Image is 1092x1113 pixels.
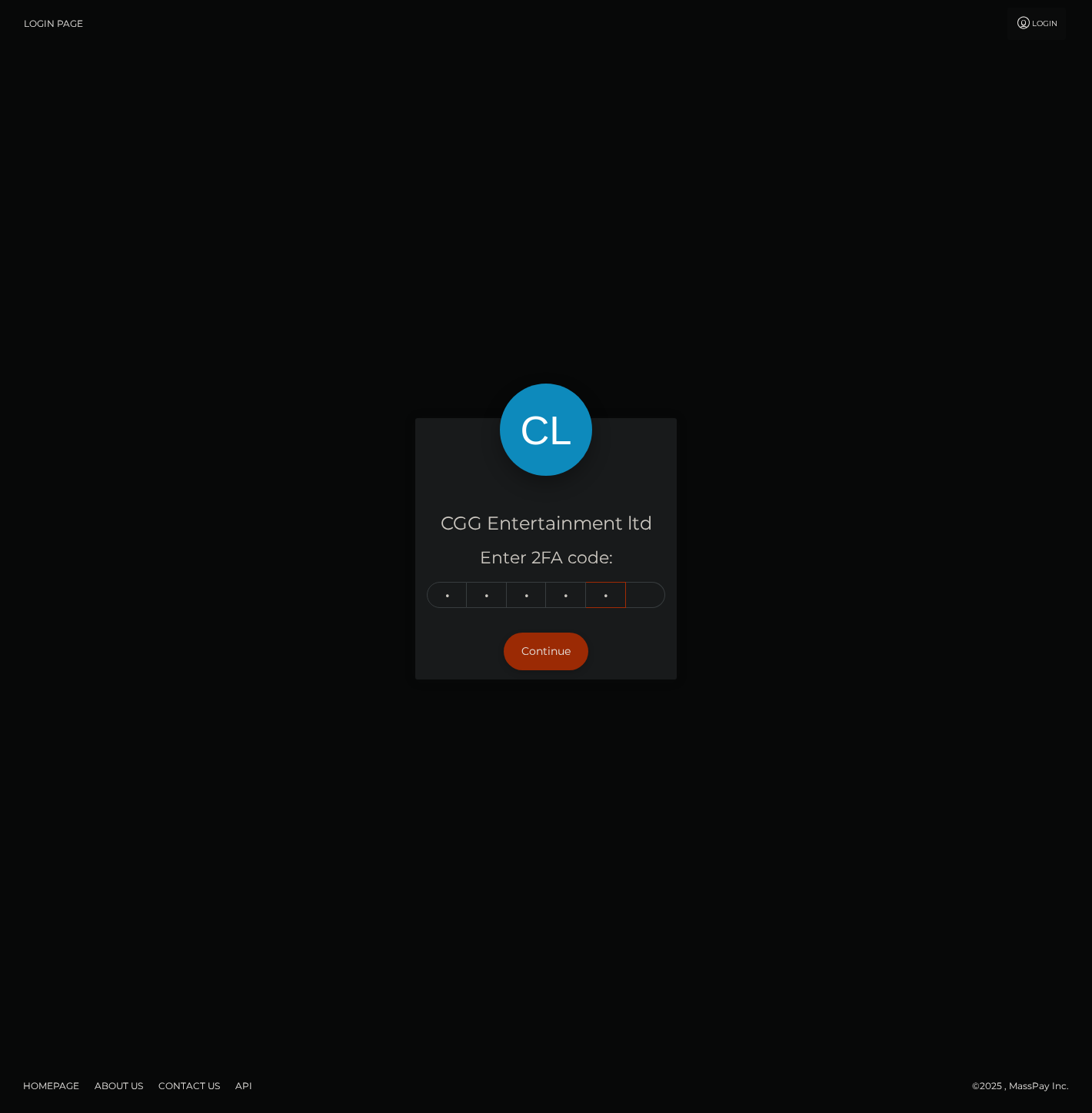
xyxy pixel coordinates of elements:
h5: Enter 2FA code: [427,547,665,570]
button: Continue [504,633,588,670]
h4: CGG Entertainment ltd [427,510,665,537]
div: © 2025 , MassPay Inc. [972,1078,1080,1095]
img: CGG Entertainment ltd [500,384,592,476]
a: Login Page [24,8,83,40]
a: Homepage [17,1074,85,1098]
a: About Us [88,1074,149,1098]
a: Login [1007,8,1066,40]
a: API [229,1074,258,1098]
a: Contact Us [152,1074,226,1098]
